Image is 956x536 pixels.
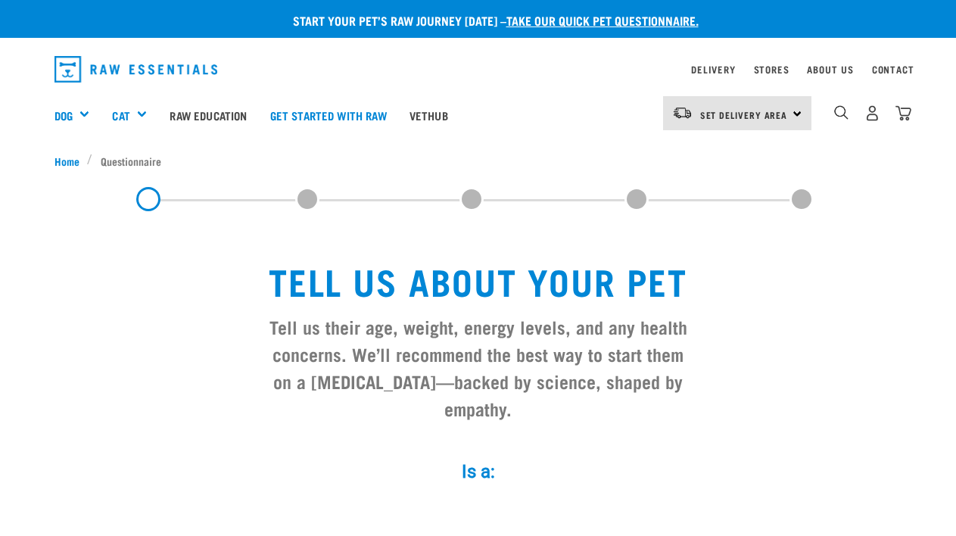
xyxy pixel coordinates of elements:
span: Set Delivery Area [700,112,788,117]
img: user.png [864,105,880,121]
a: Vethub [398,85,459,145]
a: Home [54,153,88,169]
a: Delivery [691,67,735,72]
a: Cat [112,107,129,124]
img: home-icon-1@2x.png [834,105,849,120]
h3: Tell us their age, weight, energy levels, and any health concerns. We’ll recommend the best way t... [263,313,693,422]
a: take our quick pet questionnaire. [506,17,699,23]
a: Dog [54,107,73,124]
label: Is a: [251,458,705,485]
img: van-moving.png [672,106,693,120]
span: Home [54,153,79,169]
a: Stores [754,67,789,72]
a: Contact [872,67,914,72]
img: home-icon@2x.png [895,105,911,121]
h1: Tell us about your pet [263,260,693,301]
a: Get started with Raw [259,85,398,145]
nav: breadcrumbs [54,153,902,169]
img: Raw Essentials Logo [54,56,218,83]
a: About Us [807,67,853,72]
nav: dropdown navigation [42,50,914,89]
a: Raw Education [158,85,258,145]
